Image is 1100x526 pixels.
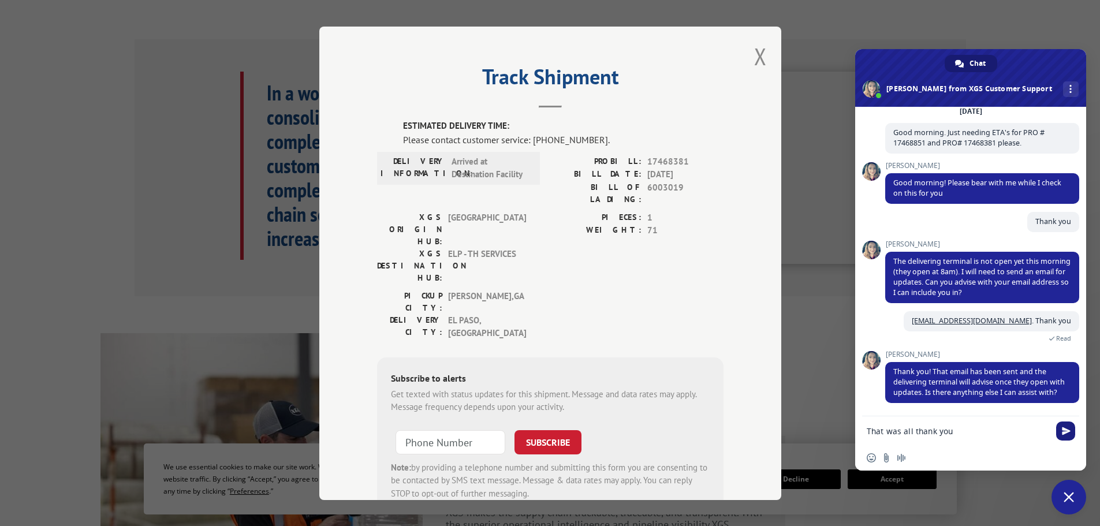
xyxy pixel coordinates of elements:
[912,316,1071,326] span: . Thank you
[1056,334,1071,342] span: Read
[452,155,530,181] span: Arrived at Destination Facility
[391,461,710,500] div: by providing a telephone number and submitting this form you are consenting to be contacted by SM...
[897,453,906,462] span: Audio message
[396,430,505,454] input: Phone Number
[377,289,442,314] label: PICKUP CITY:
[391,387,710,413] div: Get texted with status updates for this shipment. Message and data rates may apply. Message frequ...
[514,430,581,454] button: SUBSCRIBE
[550,211,642,224] label: PIECES:
[912,316,1032,326] a: [EMAIL_ADDRESS][DOMAIN_NAME]
[1035,217,1071,226] span: Thank you
[754,41,767,72] button: Close modal
[893,367,1065,397] span: Thank you! That email has been sent and the delivering terminal will advise once they open with u...
[893,178,1061,198] span: Good morning! Please bear with me while I check on this for you
[377,314,442,340] label: DELIVERY CITY:
[647,224,724,237] span: 71
[550,224,642,237] label: WEIGHT:
[550,155,642,168] label: PROBILL:
[391,461,411,472] strong: Note:
[448,247,526,283] span: ELP - TH SERVICES
[448,314,526,340] span: EL PASO , [GEOGRAPHIC_DATA]
[1056,421,1075,441] span: Send
[550,168,642,181] label: BILL DATE:
[885,240,1079,248] span: [PERSON_NAME]
[885,162,1079,170] span: [PERSON_NAME]
[550,181,642,205] label: BILL OF LADING:
[647,155,724,168] span: 17468381
[867,453,876,462] span: Insert an emoji
[960,108,982,115] div: [DATE]
[882,453,891,462] span: Send a file
[647,168,724,181] span: [DATE]
[647,181,724,205] span: 6003019
[377,211,442,247] label: XGS ORIGIN HUB:
[448,289,526,314] span: [PERSON_NAME] , GA
[448,211,526,247] span: [GEOGRAPHIC_DATA]
[893,256,1071,297] span: The delivering terminal is not open yet this morning (they open at 8am). I will need to send an e...
[403,120,724,133] label: ESTIMATED DELIVERY TIME:
[1051,480,1086,514] div: Close chat
[867,426,1049,437] textarea: Compose your message...
[893,128,1045,148] span: Good morning. Just needing ETA's for PRO # 17468851 and PRO# 17468381 please.
[391,371,710,387] div: Subscribe to alerts
[1063,81,1079,97] div: More channels
[403,132,724,146] div: Please contact customer service: [PHONE_NUMBER].
[377,69,724,91] h2: Track Shipment
[970,55,986,72] span: Chat
[885,350,1079,359] span: [PERSON_NAME]
[381,155,446,181] label: DELIVERY INFORMATION:
[377,247,442,283] label: XGS DESTINATION HUB:
[945,55,997,72] div: Chat
[647,211,724,224] span: 1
